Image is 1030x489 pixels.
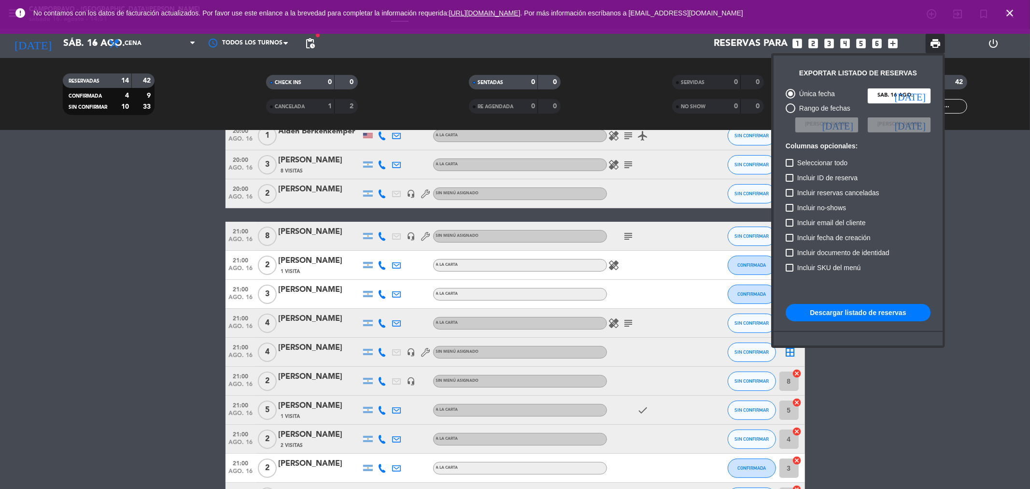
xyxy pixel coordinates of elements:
[786,304,931,321] button: Descargar listado de reservas
[521,9,743,17] a: . Por más información escríbanos a [EMAIL_ADDRESS][DOMAIN_NAME]
[795,88,835,100] div: Única fecha
[797,247,889,259] span: Incluir documento de identidad
[797,187,879,199] span: Incluir reservas canceladas
[304,38,316,49] span: pending_actions
[795,103,850,114] div: Rango de fechas
[894,120,925,129] i: [DATE]
[33,9,743,17] span: No contamos con los datos de facturación actualizados. Por favor use este enlance a la brevedad p...
[894,91,925,101] i: [DATE]
[797,157,847,169] span: Seleccionar todo
[797,262,861,273] span: Incluir SKU del menú
[797,232,871,244] span: Incluir fecha de creación
[799,68,917,79] div: Exportar listado de reservas
[1004,7,1016,19] i: close
[822,120,853,129] i: [DATE]
[805,120,848,129] span: [PERSON_NAME]
[14,7,26,19] i: error
[315,32,321,38] span: fiber_manual_record
[877,120,921,129] span: [PERSON_NAME]
[797,202,846,214] span: Incluir no-shows
[930,38,941,49] span: print
[797,217,866,229] span: Incluir email del cliente
[797,172,858,184] span: Incluir ID de reserva
[786,142,931,150] h6: Columnas opcionales:
[449,9,521,17] a: [URL][DOMAIN_NAME]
